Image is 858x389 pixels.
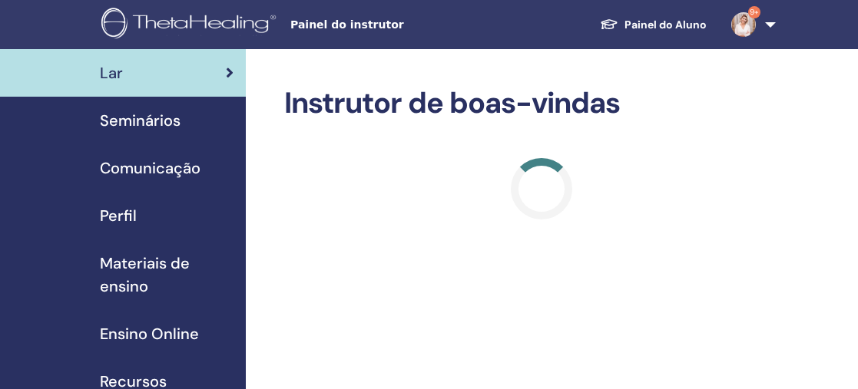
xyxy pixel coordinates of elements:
[731,12,756,37] img: default.jpg
[100,204,137,227] span: Perfil
[284,86,799,121] h2: Instrutor de boas-vindas
[100,61,123,84] span: Lar
[100,157,200,180] span: Comunicação
[100,109,181,132] span: Seminários
[101,8,281,42] img: logo.png
[100,252,234,298] span: Materiais de ensino
[588,11,719,39] a: Painel do Aluno
[600,18,618,31] img: graduation-cap-white.svg
[748,6,760,18] span: 9+
[290,17,521,33] span: Painel do instrutor
[100,322,199,345] span: Ensino Online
